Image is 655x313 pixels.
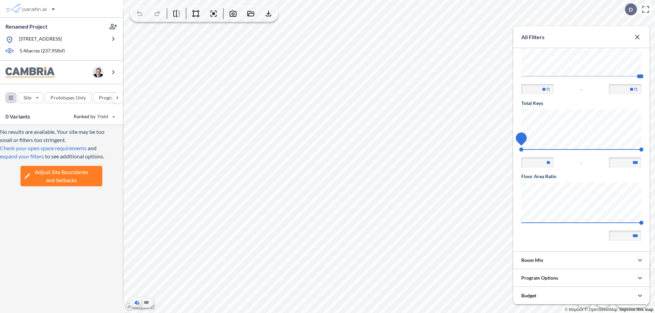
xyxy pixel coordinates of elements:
[521,173,641,180] h5: Floor Area Ratio
[18,92,43,103] button: Site
[68,111,119,122] button: Ranked by Yield
[142,298,150,307] button: Site Plan
[5,112,30,121] p: 0 Variants
[19,35,62,44] p: [STREET_ADDRESS]
[629,6,633,13] p: D
[45,92,92,103] button: Prototypes Only
[93,92,130,103] button: Program
[99,94,118,101] p: Program
[20,166,102,186] button: Adjust Site Boundariesand Setbacks
[35,168,88,184] span: Adjust Site Boundaries and Setbacks
[521,33,544,41] p: All Filters
[634,86,638,93] label: ft
[125,303,155,311] a: Mapbox homepage
[50,94,86,101] p: Prototypes Only
[521,157,641,168] div: -
[521,275,558,281] p: Program Options
[24,94,31,101] p: Site
[521,257,543,264] p: Room Mix
[5,67,55,78] img: BrandImage
[620,307,653,312] a: Improve this map
[97,113,108,120] span: Yield
[521,84,641,94] div: -
[133,298,141,307] button: Aerial View
[565,307,583,312] a: Mapbox
[521,100,641,107] h5: Total Keys
[547,86,550,93] label: ft
[519,136,524,140] span: 74
[521,292,536,299] p: Budget
[19,47,65,55] p: 5.46 acres ( 237,958 sf)
[584,307,617,312] a: OpenStreetMap
[93,67,104,78] img: user logo
[5,23,47,30] p: Renamed Project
